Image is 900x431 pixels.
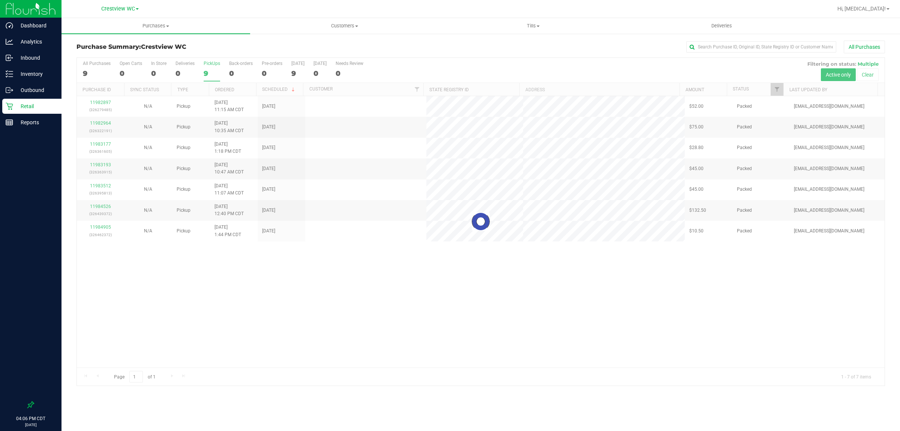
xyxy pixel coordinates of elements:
input: Search Purchase ID, Original ID, State Registry ID or Customer Name... [686,41,836,53]
span: Hi, [MEDICAL_DATA]! [837,6,886,12]
h3: Purchase Summary: [76,44,346,50]
inline-svg: Dashboard [6,22,13,29]
p: Reports [13,118,58,127]
p: Outbound [13,86,58,95]
p: Dashboard [13,21,58,30]
p: Analytics [13,37,58,46]
inline-svg: Outbound [6,86,13,94]
inline-svg: Inbound [6,54,13,62]
inline-svg: Reports [6,119,13,126]
span: Crestview WC [141,43,186,50]
inline-svg: Inventory [6,70,13,78]
span: Customers [250,23,438,29]
a: Tills [439,18,627,34]
span: Tills [439,23,627,29]
a: Purchases [61,18,250,34]
p: [DATE] [3,422,58,428]
button: All Purchases [844,41,885,53]
iframe: Resource center [7,371,30,393]
p: 04:06 PM CDT [3,415,58,422]
span: Deliveries [701,23,742,29]
span: Purchases [61,23,250,29]
a: Deliveries [627,18,816,34]
label: Pin the sidebar to full width on large screens [27,401,34,408]
p: Inventory [13,69,58,78]
a: Customers [250,18,439,34]
p: Retail [13,102,58,111]
p: Inbound [13,53,58,62]
span: Crestview WC [101,6,135,12]
inline-svg: Analytics [6,38,13,45]
inline-svg: Retail [6,102,13,110]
